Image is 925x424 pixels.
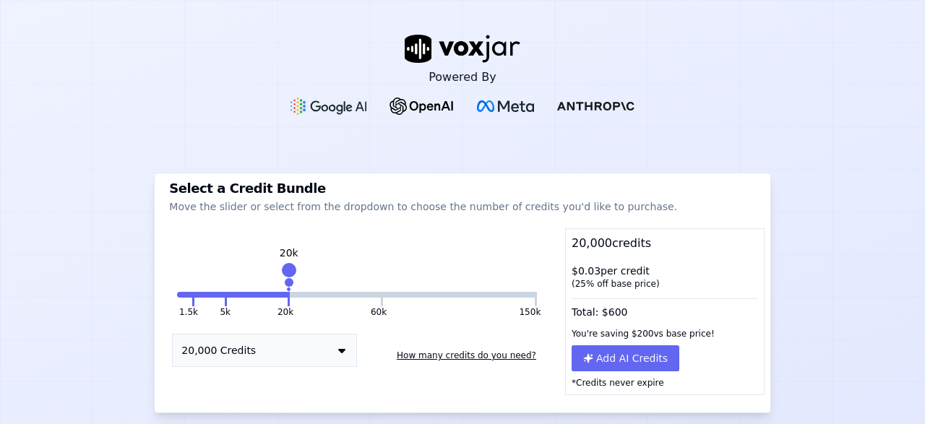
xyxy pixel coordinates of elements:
button: 1.5k [177,292,192,298]
button: 1.5k [179,306,198,318]
button: 20k [227,292,288,298]
div: Total: $ 600 [566,295,764,322]
button: 60k [371,306,387,318]
button: 5k [220,306,231,318]
img: OpenAI Logo [390,98,454,115]
p: Powered By [429,69,496,86]
button: 150k [383,292,535,298]
button: Add AI Credits [572,345,679,371]
button: 20,000 Credits [172,334,357,367]
div: $ 0.03 per credit [566,258,764,295]
h3: Select a Credit Bundle [169,182,755,195]
p: *Credits never expire [566,371,764,394]
img: voxjar logo [405,35,520,63]
button: 150k [519,306,541,318]
button: How many credits do you need? [391,344,542,367]
div: 20,000 credits [566,229,764,258]
div: You're saving $ 200 vs base price! [566,322,764,345]
div: 20k [280,246,298,260]
button: 60k [290,292,381,298]
button: 5k [194,292,225,298]
button: 20k [277,306,293,318]
img: Meta Logo [477,100,534,112]
div: ( 25 % off base price) [572,278,758,290]
p: Move the slider or select from the dropdown to choose the number of credits you'd like to purchase. [169,199,755,214]
img: Google gemini Logo [291,98,367,115]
